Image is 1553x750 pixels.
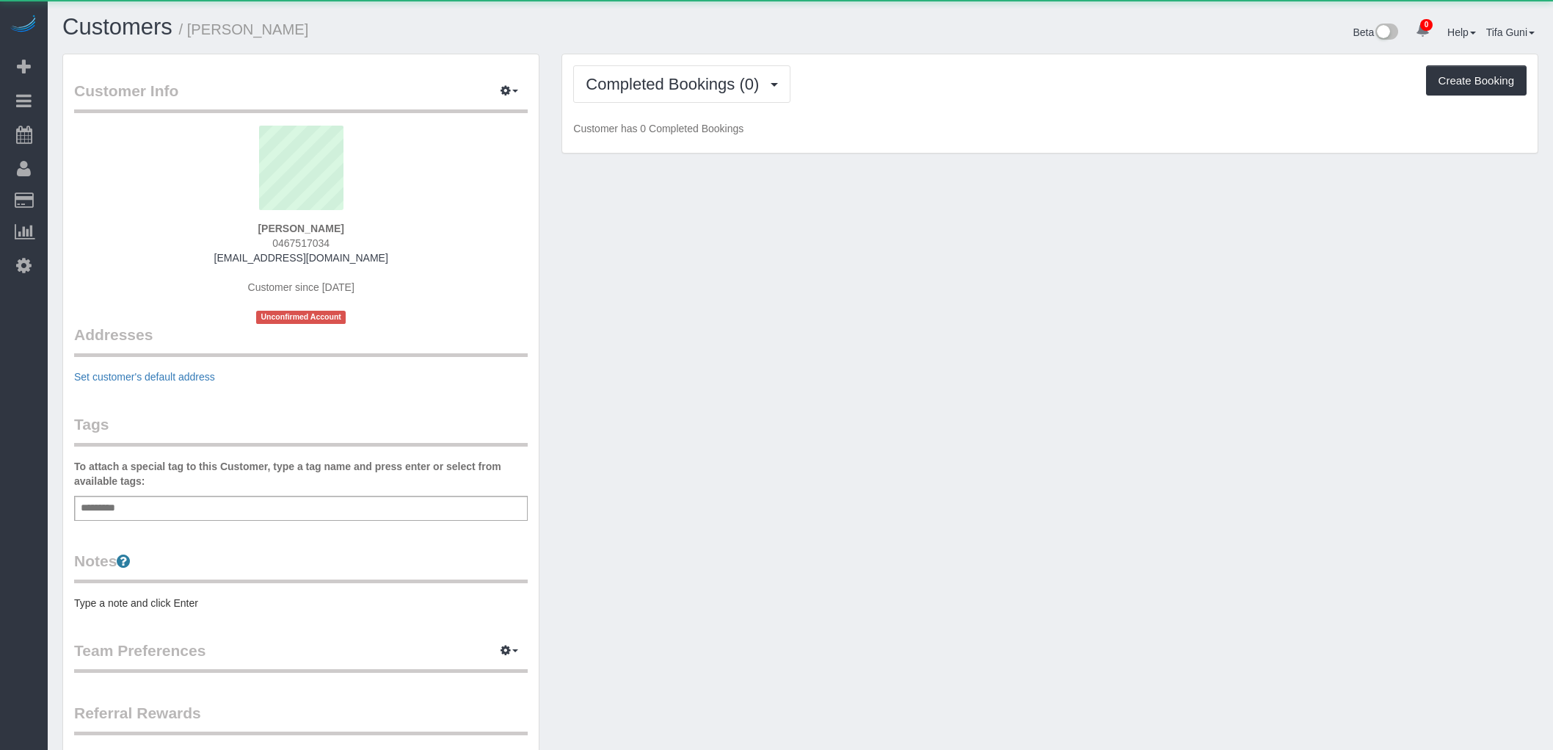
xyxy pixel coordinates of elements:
[214,252,388,264] a: [EMAIL_ADDRESS][DOMAIN_NAME]
[74,640,528,673] legend: Team Preferences
[74,459,528,488] label: To attach a special tag to this Customer, type a tag name and press enter or select from availabl...
[1420,19,1433,31] span: 0
[74,371,215,383] a: Set customer's default address
[586,75,766,93] span: Completed Bookings (0)
[62,14,172,40] a: Customers
[258,223,343,234] strong: [PERSON_NAME]
[9,15,38,35] img: Automaid Logo
[256,311,346,323] span: Unconfirmed Account
[74,80,528,113] legend: Customer Info
[573,121,1527,136] p: Customer has 0 Completed Bookings
[272,237,330,249] span: 0467517034
[74,702,528,735] legend: Referral Rewards
[573,65,790,103] button: Completed Bookings (0)
[1408,15,1437,47] a: 0
[179,21,309,37] small: / [PERSON_NAME]
[74,596,528,610] pre: Type a note and click Enter
[1353,26,1398,38] a: Beta
[1426,65,1527,96] button: Create Booking
[248,281,354,293] span: Customer since [DATE]
[74,414,528,447] legend: Tags
[1447,26,1476,38] a: Help
[74,550,528,583] legend: Notes
[1486,26,1535,38] a: Tifa Guni
[1374,24,1398,43] img: New interface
